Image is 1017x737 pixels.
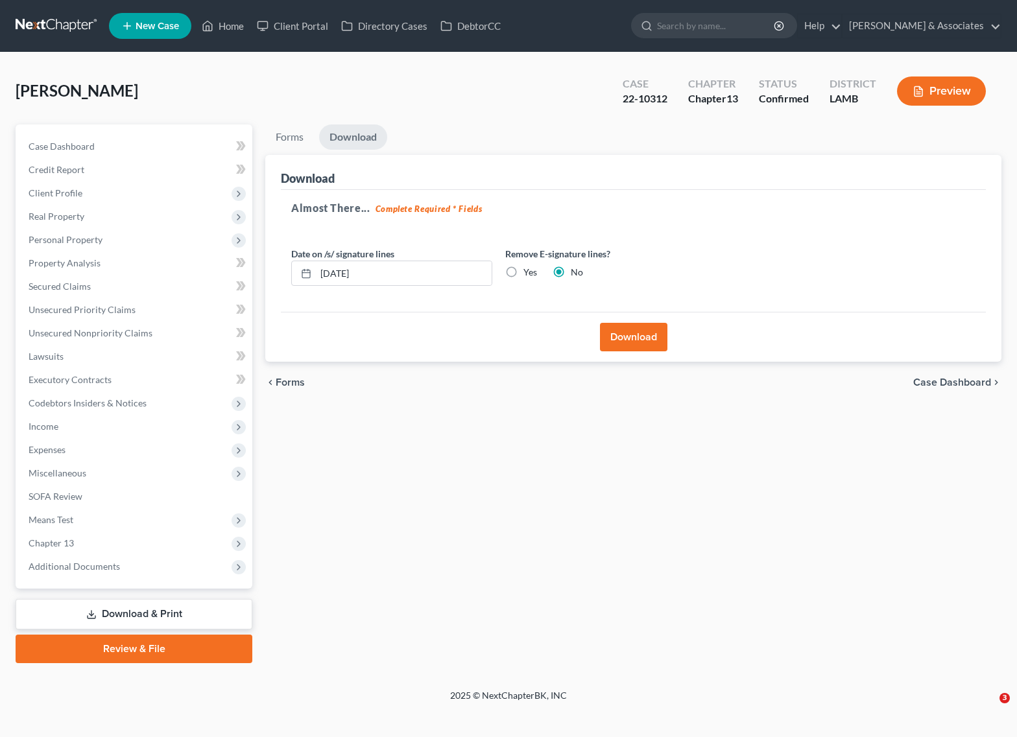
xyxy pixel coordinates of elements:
span: Expenses [29,444,66,455]
strong: Complete Required * Fields [376,204,483,214]
div: LAMB [830,91,876,106]
div: Confirmed [759,91,809,106]
label: Yes [523,266,537,279]
span: Unsecured Nonpriority Claims [29,327,152,338]
span: Income [29,421,58,432]
button: Download [600,323,667,351]
span: [PERSON_NAME] [16,81,138,100]
span: Chapter 13 [29,537,74,548]
a: DebtorCC [434,14,507,38]
span: Credit Report [29,164,84,175]
span: Lawsuits [29,351,64,362]
div: 22-10312 [623,91,667,106]
span: Forms [276,377,305,388]
span: Secured Claims [29,281,91,292]
div: Chapter [688,76,738,91]
h5: Almost There... [291,200,975,216]
div: Chapter [688,91,738,106]
a: Property Analysis [18,252,252,275]
span: SOFA Review [29,491,82,502]
div: Case [623,76,667,91]
span: Real Property [29,211,84,222]
div: Download [281,170,335,186]
label: Remove E-signature lines? [505,247,706,261]
input: MM/DD/YYYY [316,261,492,286]
span: Means Test [29,514,73,525]
span: 3 [999,693,1010,703]
div: District [830,76,876,91]
button: Preview [897,76,986,106]
a: Client Portal [250,14,335,38]
a: Download [319,124,387,150]
a: Secured Claims [18,275,252,298]
span: New Case [136,21,179,31]
span: Case Dashboard [913,377,991,388]
span: Additional Documents [29,561,120,572]
a: Help [798,14,841,38]
a: Executory Contracts [18,368,252,392]
label: Date on /s/ signature lines [291,247,394,261]
iframe: Intercom live chat [973,693,1004,724]
button: chevron_left Forms [265,377,322,388]
span: Executory Contracts [29,374,112,385]
a: SOFA Review [18,485,252,508]
a: Directory Cases [335,14,434,38]
span: Client Profile [29,187,82,198]
span: 13 [726,92,738,104]
a: Forms [265,124,314,150]
input: Search by name... [657,14,776,38]
a: Home [195,14,250,38]
a: Review & File [16,635,252,663]
a: Unsecured Nonpriority Claims [18,322,252,345]
span: Unsecured Priority Claims [29,304,136,315]
label: No [571,266,583,279]
i: chevron_left [265,377,276,388]
span: Personal Property [29,234,102,245]
span: Property Analysis [29,257,101,268]
div: Status [759,76,809,91]
a: Case Dashboard [18,135,252,158]
a: Download & Print [16,599,252,629]
a: [PERSON_NAME] & Associates [843,14,1001,38]
span: Codebtors Insiders & Notices [29,397,147,408]
i: chevron_right [991,377,1001,388]
span: Miscellaneous [29,467,86,478]
span: Case Dashboard [29,141,95,152]
div: 2025 © NextChapterBK, INC [139,689,878,712]
a: Credit Report [18,158,252,181]
a: Unsecured Priority Claims [18,298,252,322]
a: Lawsuits [18,345,252,368]
a: Case Dashboard chevron_right [913,377,1001,388]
